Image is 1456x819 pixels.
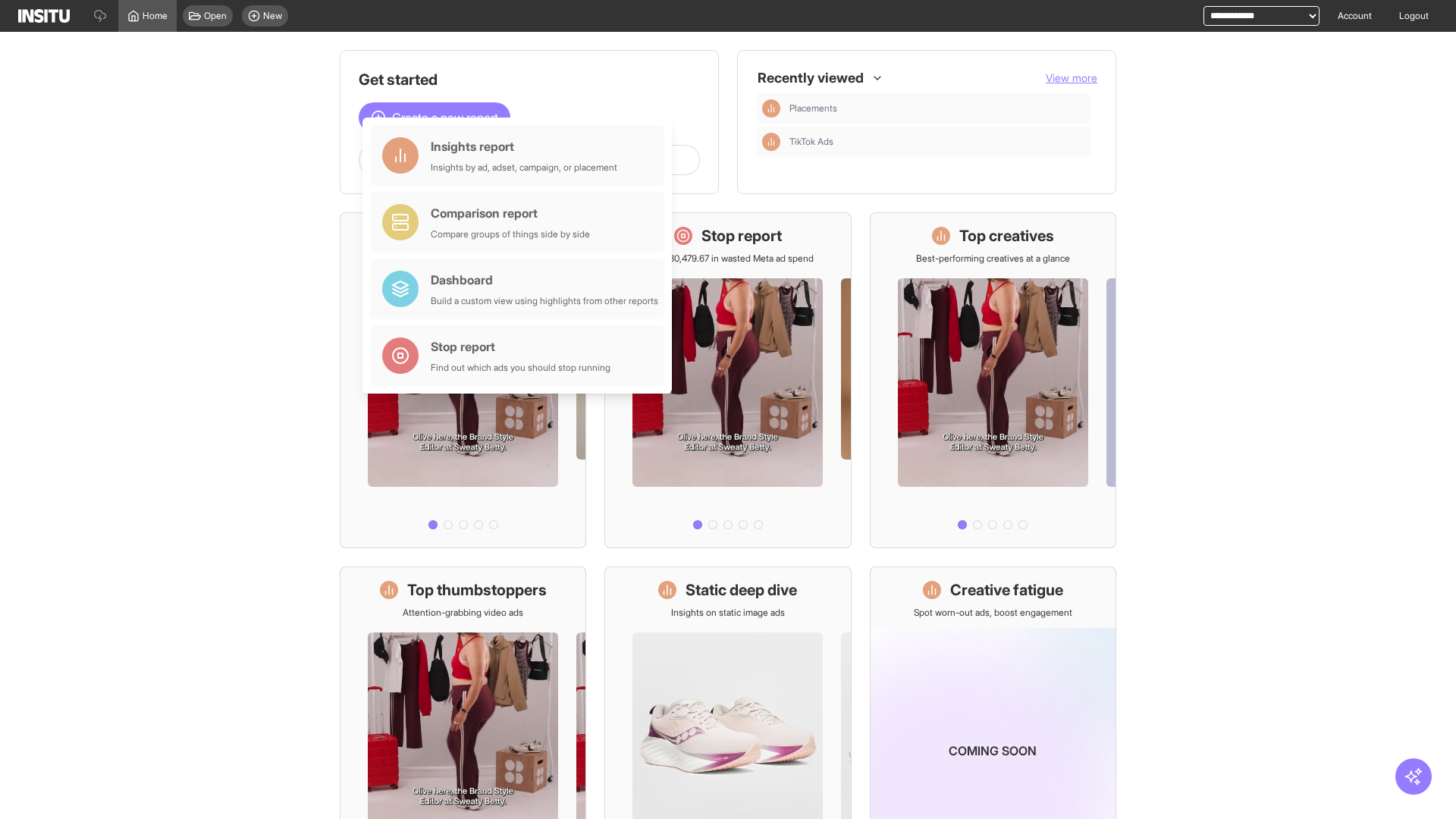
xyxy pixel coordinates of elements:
div: Dashboard [431,271,658,289]
span: TikTok Ads [789,136,1085,148]
div: Find out which ads you should stop running [431,362,610,374]
div: Comparison report [431,204,590,222]
button: View more [1046,71,1097,86]
span: TikTok Ads [789,136,833,148]
p: Insights on static image ads [671,607,785,619]
span: Placements [789,102,1085,115]
a: Stop reportSave £30,479.67 in wasted Meta ad spend [604,212,851,548]
a: Top creativesBest-performing creatives at a glance [870,212,1116,548]
span: Open [204,10,227,22]
h1: Top creatives [959,225,1054,246]
span: Create a new report [392,108,498,127]
span: New [263,10,282,22]
div: Stop report [431,337,610,356]
h1: Static deep dive [686,579,797,601]
img: Logo [18,9,70,23]
div: Insights [762,99,780,118]
button: Create a new report [359,102,510,133]
p: Save £30,479.67 in wasted Meta ad spend [642,253,814,265]
div: Compare groups of things side by side [431,228,590,240]
h1: Get started [359,69,700,90]
div: Insights by ad, adset, campaign, or placement [431,162,617,174]
div: Build a custom view using highlights from other reports [431,295,658,307]
span: Placements [789,102,837,115]
h1: Top thumbstoppers [407,579,547,601]
p: Attention-grabbing video ads [403,607,523,619]
span: View more [1046,71,1097,84]
h1: Stop report [701,225,782,246]
div: Insights report [431,137,617,155]
p: Best-performing creatives at a glance [916,253,1070,265]
a: What's live nowSee all active ads instantly [340,212,586,548]
div: Insights [762,133,780,151]
span: Home [143,10,168,22]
